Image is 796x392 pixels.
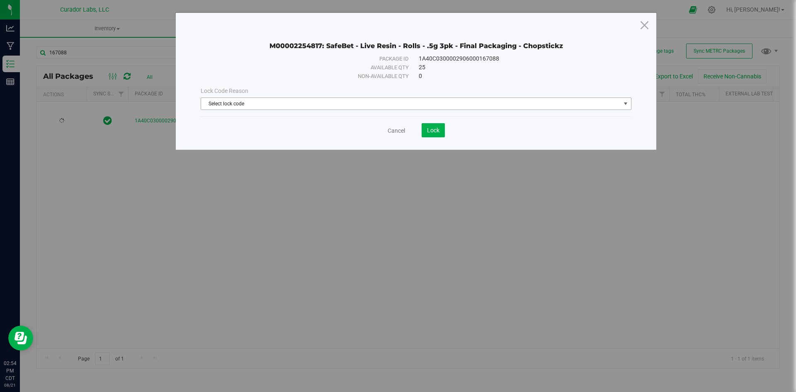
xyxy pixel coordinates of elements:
[427,127,439,134] span: Lock
[419,54,613,63] div: 1A40C0300002906000167088
[201,29,631,50] div: M00002254817: SafeBet - Live Resin - Rolls - .5g 3pk - Final Packaging - Chopstickz
[422,123,445,137] button: Lock
[388,127,405,135] a: Cancel
[419,63,613,72] div: 25
[219,63,409,72] div: Available qty
[621,98,631,110] span: select
[219,55,409,63] div: Package ID
[201,88,248,94] span: Lock Code Reason
[201,98,621,110] span: Select lock code
[419,72,613,80] div: 0
[219,72,409,80] div: Non-available qty
[8,326,33,351] iframe: Resource center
